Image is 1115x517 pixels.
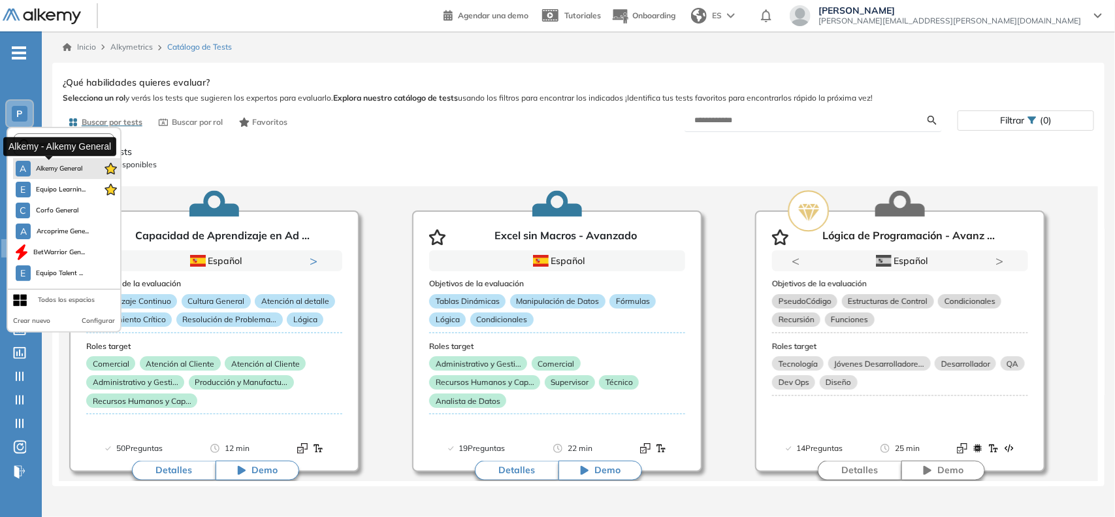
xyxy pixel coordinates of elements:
i: - [12,52,26,54]
div: Español [818,254,982,268]
p: Técnico [599,375,639,390]
span: P [17,108,23,119]
iframe: Chat Widget [881,367,1115,517]
h3: Roles target [429,342,685,351]
span: BetWarrior Gen... [33,247,85,258]
p: Tablas Dinámicas [429,294,506,309]
span: Equipo Talent ... [36,268,84,278]
a: Agendar una demo [444,7,528,22]
div: Alkemy - Alkemy General [3,137,116,156]
p: Capacidad de Aprendizaje en Ad ... [136,229,310,245]
div: Español [476,254,639,268]
span: Onboarding [632,10,675,20]
p: Atención al detalle [255,294,335,309]
b: Explora nuestro catálogo de tests [333,93,458,103]
button: Detalles [132,461,216,480]
button: 1 [199,271,214,273]
a: Inicio [63,41,96,53]
button: Detalles [475,461,558,480]
button: Demo [216,461,299,480]
p: Recursos Humanos y Cap... [86,393,197,408]
div: Español [133,254,297,268]
p: Administrativo y Gesti... [429,356,527,371]
img: Logo [3,8,81,25]
span: 12 min [225,442,250,455]
img: world [691,8,707,24]
span: Buscar por tests [82,116,142,128]
button: Buscar por rol [153,111,229,133]
span: E [20,184,25,195]
p: Fórmulas [609,294,656,309]
p: Condicionales [470,312,534,327]
p: Recursos Humanos y Cap... [429,375,540,390]
span: E [20,268,25,278]
span: 19 Preguntas [459,442,506,455]
p: Analista de Datos [429,393,506,408]
h3: Roles target [86,342,342,351]
span: ES [712,10,722,22]
span: Arcoprime Gene... [36,226,89,237]
b: Selecciona un rol [63,93,125,103]
div: Todos los espacios [38,295,95,305]
p: Excel sin Macros - Avanzado [494,229,637,245]
div: Widget de chat [881,367,1115,517]
p: Administrativo y Gesti... [86,375,184,390]
span: Alkymetrics [110,42,153,52]
p: Aprendizaje Continuo [86,294,177,309]
p: Comercial [532,356,581,371]
span: 50 Preguntas [116,442,163,455]
p: Pensamiento Crítico [86,312,172,327]
p: Atención al Cliente [225,356,306,371]
p: Cultura General [182,294,251,309]
span: C [20,205,26,216]
img: Format test logo [297,443,308,454]
span: [PERSON_NAME] [818,5,1081,16]
button: Configurar [82,316,115,326]
img: arrow [727,13,735,18]
button: Crear nuevo [13,316,50,326]
p: Todos los tests [69,145,1088,159]
span: Filtrar [1000,111,1024,130]
span: 22 min [568,442,592,455]
h3: Objetivos de la evaluación [429,279,685,288]
span: A [20,163,26,174]
button: Favoritos [234,111,293,133]
span: [PERSON_NAME][EMAIL_ADDRESS][PERSON_NAME][DOMAIN_NAME] [818,16,1081,26]
img: ESP [533,255,549,267]
button: Demo [558,461,642,480]
img: ESP [190,255,206,267]
h3: Objetivos de la evaluación [86,279,342,288]
span: A [20,226,27,237]
p: Comercial [86,356,135,371]
span: Alkemy General [36,163,83,174]
span: Corfo General [35,205,79,216]
p: Producción y Manufactu... [189,375,294,390]
span: y verás los tests que sugieren los expertos para evaluarlo. usando los filtros para encontrar los... [63,92,1094,104]
button: Onboarding [611,2,675,30]
img: Format test logo [313,443,323,454]
p: Supervisor [545,375,595,390]
span: (0) [1040,111,1052,130]
img: ESP [876,255,892,267]
span: Tutoriales [564,10,601,20]
p: Resolución de Problema... [176,312,283,327]
img: Format test logo [640,443,651,454]
button: 2 [219,271,230,273]
span: Buscar por rol [172,116,223,128]
p: 204 pruebas disponibles [69,159,1088,171]
span: Demo [594,464,621,477]
p: Lógica [287,312,323,327]
p: Lógica [429,312,466,327]
p: Atención al Cliente [140,356,221,371]
button: Next [310,254,323,267]
button: Buscar por tests [63,111,148,133]
span: Favoritos [252,116,287,128]
span: Catálogo de Tests [167,41,232,53]
p: Manipulación de Datos [510,294,606,309]
span: Demo [251,464,278,477]
span: ¿Qué habilidades quieres evaluar? [63,76,210,90]
img: Format test logo [656,443,666,454]
span: Agendar una demo [458,10,528,20]
span: Equipo Learnin... [36,184,86,195]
